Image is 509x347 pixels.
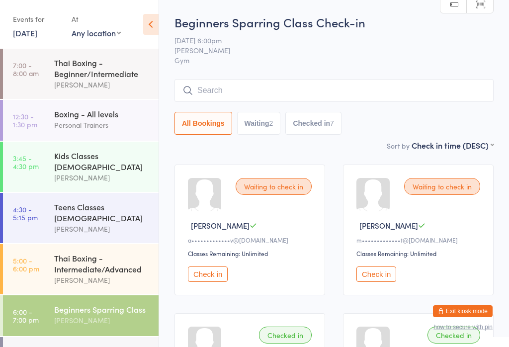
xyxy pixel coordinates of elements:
div: Thai Boxing - Intermediate/Advanced [54,253,150,274]
a: [DATE] [13,27,37,38]
span: [PERSON_NAME] [359,220,418,231]
div: [PERSON_NAME] [54,79,150,90]
h2: Beginners Sparring Class Check-in [174,14,494,30]
a: 12:30 -1:30 pmBoxing - All levelsPersonal Trainers [3,100,159,141]
div: Kids Classes [DEMOGRAPHIC_DATA] [54,150,150,172]
span: [PERSON_NAME] [191,220,250,231]
button: Exit kiosk mode [433,305,493,317]
a: 5:00 -6:00 pmThai Boxing - Intermediate/Advanced[PERSON_NAME] [3,244,159,294]
label: Sort by [387,141,410,151]
button: Waiting2 [237,112,281,135]
time: 3:45 - 4:30 pm [13,154,39,170]
div: Checked in [259,327,312,344]
button: Check in [356,266,396,282]
div: Classes Remaining: Unlimited [188,249,315,258]
div: [PERSON_NAME] [54,315,150,326]
span: [DATE] 6:00pm [174,35,478,45]
div: Classes Remaining: Unlimited [356,249,483,258]
div: Waiting to check in [404,178,480,195]
div: m•••••••••••••t@[DOMAIN_NAME] [356,236,483,244]
div: a•••••••••••••v@[DOMAIN_NAME] [188,236,315,244]
time: 6:00 - 7:00 pm [13,308,39,324]
time: 5:00 - 6:00 pm [13,257,39,272]
div: Waiting to check in [236,178,312,195]
button: how to secure with pin [433,324,493,331]
div: Checked in [427,327,480,344]
time: 7:00 - 8:00 am [13,61,39,77]
span: [PERSON_NAME] [174,45,478,55]
div: [PERSON_NAME] [54,274,150,286]
time: 4:30 - 5:15 pm [13,205,38,221]
div: Check in time (DESC) [412,140,494,151]
div: [PERSON_NAME] [54,223,150,235]
button: All Bookings [174,112,232,135]
a: 7:00 -8:00 amThai Boxing - Beginner/Intermediate[PERSON_NAME] [3,49,159,99]
div: Boxing - All levels [54,108,150,119]
a: 6:00 -7:00 pmBeginners Sparring Class[PERSON_NAME] [3,295,159,336]
div: Personal Trainers [54,119,150,131]
time: 12:30 - 1:30 pm [13,112,37,128]
span: Gym [174,55,494,65]
div: Teens Classes [DEMOGRAPHIC_DATA] [54,201,150,223]
div: 7 [330,119,334,127]
div: Events for [13,11,62,27]
button: Check in [188,266,228,282]
input: Search [174,79,494,102]
div: Any location [72,27,121,38]
div: Thai Boxing - Beginner/Intermediate [54,57,150,79]
button: Checked in7 [285,112,341,135]
div: [PERSON_NAME] [54,172,150,183]
div: At [72,11,121,27]
a: 3:45 -4:30 pmKids Classes [DEMOGRAPHIC_DATA][PERSON_NAME] [3,142,159,192]
a: 4:30 -5:15 pmTeens Classes [DEMOGRAPHIC_DATA][PERSON_NAME] [3,193,159,243]
div: Beginners Sparring Class [54,304,150,315]
div: 2 [269,119,273,127]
